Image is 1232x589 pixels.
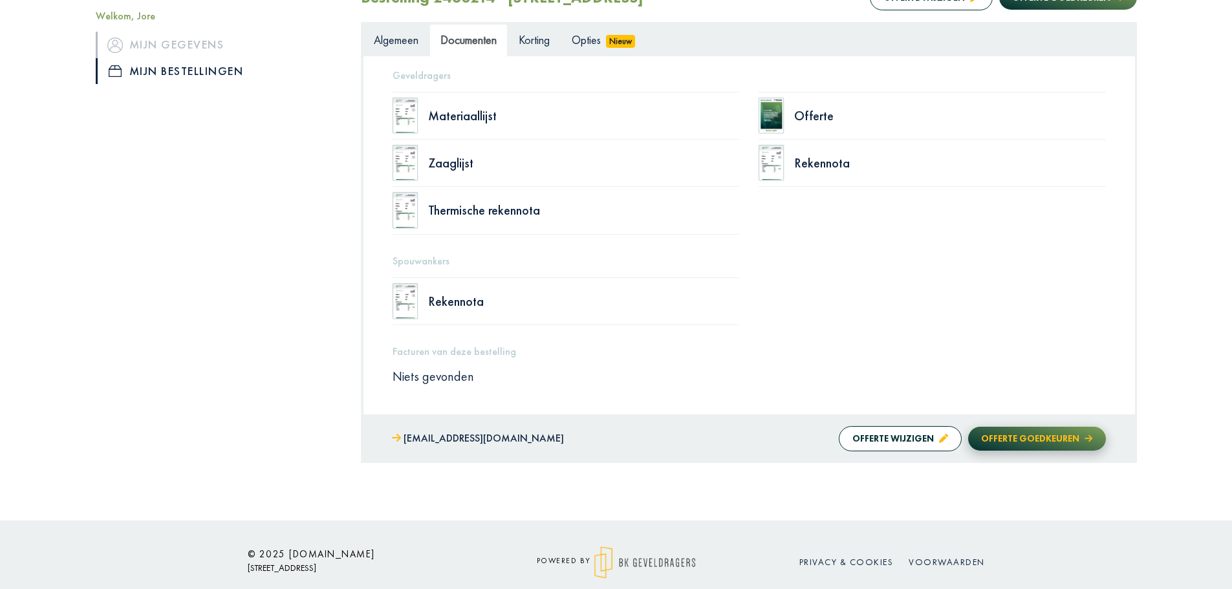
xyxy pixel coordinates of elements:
h5: Geveldragers [393,69,1106,81]
div: Zaaglijst [428,156,740,169]
span: Algemeen [374,32,418,47]
img: doc [393,98,418,134]
img: doc [393,283,418,319]
div: Rekennota [794,156,1106,169]
p: [STREET_ADDRESS] [248,560,481,576]
img: doc [759,145,784,181]
button: Offerte goedkeuren [968,427,1105,451]
h5: Facturen van deze bestelling [393,345,1106,358]
img: logo [594,546,696,579]
button: Offerte wijzigen [839,426,962,451]
a: [EMAIL_ADDRESS][DOMAIN_NAME] [392,429,564,448]
h5: Spouwankers [393,255,1106,267]
a: iconMijn bestellingen [96,58,341,84]
a: Voorwaarden [909,556,985,568]
span: Nieuw [606,35,636,48]
div: Niets gevonden [383,368,1116,385]
div: Materiaallijst [428,109,740,122]
div: powered by [500,546,733,579]
img: doc [393,145,418,181]
div: Thermische rekennota [428,204,740,217]
div: Offerte [794,109,1106,122]
img: icon [107,37,123,52]
ul: Tabs [363,24,1135,56]
span: Opties [572,32,601,47]
a: iconMijn gegevens [96,32,341,58]
div: Rekennota [428,295,740,308]
span: Korting [519,32,550,47]
a: Privacy & cookies [799,556,894,568]
img: icon [109,65,122,77]
h6: © 2025 [DOMAIN_NAME] [248,548,481,560]
img: doc [393,192,418,228]
span: Documenten [440,32,497,47]
h5: Welkom, Jore [96,10,341,22]
img: doc [759,98,784,134]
